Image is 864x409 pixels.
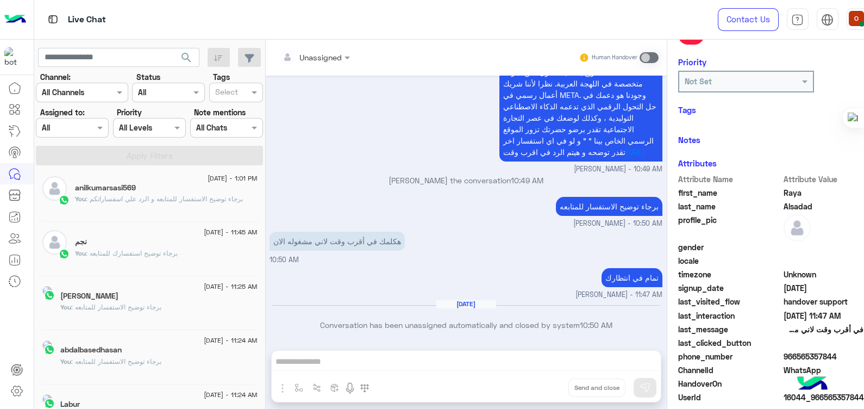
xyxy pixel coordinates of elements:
img: userImage [849,11,864,26]
span: [DATE] - 11:25 AM [204,282,257,292]
span: برجاء توضيح الاستفسار للمتابعه [71,303,161,311]
label: Tags [213,71,230,83]
span: last_clicked_button [678,337,782,349]
span: [PERSON_NAME] - 10:50 AM [573,219,662,229]
span: You [60,357,71,365]
a: tab [787,8,809,31]
a: Contact Us [718,8,779,31]
p: 31/8/2025, 11:47 AM [602,268,662,287]
span: search [180,51,193,64]
span: [DATE] - 1:01 PM [208,173,257,183]
button: Send and close [568,379,625,397]
img: WhatsApp [59,249,70,259]
img: hulul-logo.png [793,365,831,404]
p: [PERSON_NAME] the conversation [270,175,662,186]
p: 31/8/2025, 10:49 AM [499,40,662,162]
span: timezone [678,269,782,280]
span: [PERSON_NAME] - 11:47 AM [575,290,662,300]
span: Attribute Name [678,173,782,185]
h5: abdalbasedhasan [60,345,122,355]
label: Assigned to: [40,107,85,118]
p: Live Chat [68,13,106,27]
span: profile_pic [678,214,782,239]
h5: ابو هيوس [60,292,118,301]
span: برجاء توضيح الاستفسار للمتابعه و الرد علي اسفساراتكم [86,195,243,203]
span: gender [678,241,782,253]
span: You [75,195,86,203]
span: signup_date [678,282,782,294]
h5: Labur [60,400,80,409]
span: 10:49 AM [511,176,543,185]
img: defaultAdmin.png [784,214,811,241]
img: defaultAdmin.png [42,230,67,255]
span: 10:50 AM [270,256,299,264]
span: first_name [678,187,782,199]
span: last_name [678,201,782,212]
img: WhatsApp [44,290,55,301]
span: برجاء توضيح الاستفسار للمتابعه [71,357,161,365]
a: [URL] [625,147,645,157]
div: Select [214,86,238,100]
h6: Priority [678,57,706,67]
small: Human Handover [592,53,637,62]
span: UserId [678,392,782,403]
p: 31/8/2025, 10:50 AM [270,232,405,251]
img: WhatsApp [44,344,55,355]
span: last_interaction [678,310,782,321]
img: defaultAdmin.png [42,176,67,201]
span: [PERSON_NAME] - 10:49 AM [574,164,662,175]
label: Channel: [40,71,71,83]
img: 114004088273201 [4,47,24,67]
img: picture [42,340,52,350]
img: picture [42,286,52,296]
span: last_visited_flow [678,296,782,307]
p: Conversation has been unassigned automatically and closed by system [270,319,662,331]
span: 10:50 AM [580,320,612,330]
img: tab [46,13,60,26]
span: locale [678,255,782,267]
h6: Notes [678,135,700,145]
img: WhatsApp [44,398,55,409]
span: [DATE] - 11:24 AM [204,336,257,345]
h5: anilkumarsasi569 [75,183,136,193]
span: phone_number [678,351,782,362]
label: Priority [117,107,142,118]
span: You [60,303,71,311]
button: Apply Filters [36,146,263,165]
h6: Attributes [678,158,717,168]
h6: [DATE] [436,300,496,308]
span: You [75,249,86,257]
img: tab [791,14,804,26]
img: Logo [4,8,26,31]
button: search [173,48,200,71]
span: ChannelId [678,364,782,376]
span: last_message [678,324,782,335]
span: HandoverOn [678,378,782,389]
label: Status [136,71,160,83]
label: Note mentions [194,107,246,118]
span: [DATE] - 11:45 AM [204,227,257,237]
img: tab [821,14,834,26]
img: WhatsApp [59,195,70,206]
span: برجاء توضيح استفسارك للمتابعه [86,249,178,257]
h5: نجم [75,237,87,246]
img: picture [42,394,52,404]
span: [DATE] - 11:24 AM [204,390,257,400]
p: 31/8/2025, 10:50 AM [556,197,662,216]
